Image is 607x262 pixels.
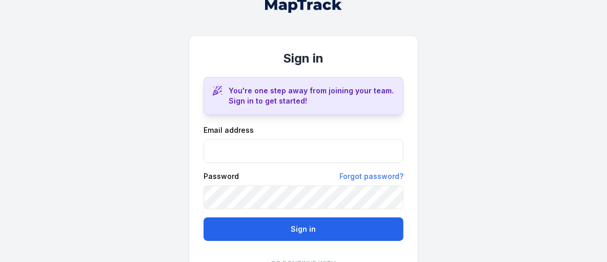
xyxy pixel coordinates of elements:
[339,171,403,182] a: Forgot password?
[204,171,239,182] label: Password
[229,86,395,106] h3: You're one step away from joining your team. Sign in to get started!
[204,50,403,67] h1: Sign in
[204,125,254,135] label: Email address
[204,217,403,241] button: Sign in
